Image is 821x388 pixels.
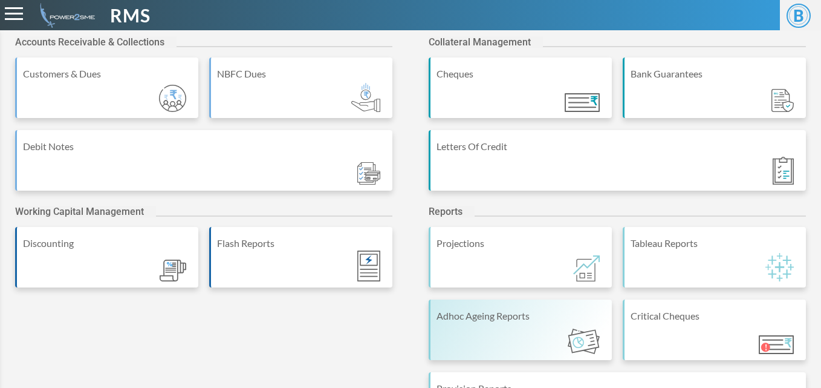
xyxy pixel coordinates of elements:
div: Critical Cheques [631,309,800,323]
div: Flash Reports [217,236,386,251]
div: Debit Notes [23,139,386,154]
div: Tableau Reports [631,236,800,251]
div: Bank Guarantees [631,67,800,81]
h2: Accounts Receivable & Collections [15,36,177,48]
img: Module_ic [160,260,186,282]
h2: Working Capital Management [15,206,156,217]
a: Cheques Module_ic [429,58,612,130]
a: Discounting Module_ic [15,227,198,300]
img: Module_ic [357,251,380,281]
img: Module_ic [573,255,600,281]
div: Projections [436,236,606,251]
img: Module_ic [159,85,186,112]
a: Letters Of Credit Module_ic [429,130,806,203]
a: Customers & Dues Module_ic [15,58,198,130]
a: Adhoc Ageing Reports Module_ic [429,300,612,372]
h2: Reports [429,206,475,217]
span: B [787,4,811,28]
div: Customers & Dues [23,67,192,81]
a: Bank Guarantees Module_ic [623,58,806,130]
div: Discounting [23,236,192,251]
a: Flash Reports Module_ic [209,227,392,300]
img: Module_ic [771,89,794,113]
div: Adhoc Ageing Reports [436,309,606,323]
img: admin [35,3,95,28]
div: NBFC Dues [217,67,386,81]
a: NBFC Dues Module_ic [209,58,392,130]
a: Debit Notes Module_ic [15,130,392,203]
img: Module_ic [773,157,794,185]
img: Module_ic [765,253,794,281]
h2: Collateral Management [429,36,543,48]
img: Module_ic [357,162,380,185]
div: Letters Of Credit [436,139,800,154]
a: Critical Cheques Module_ic [623,300,806,372]
img: Module_ic [568,329,600,354]
img: Module_ic [351,83,380,112]
img: Module_ic [565,93,600,112]
a: Projections Module_ic [429,227,612,300]
span: RMS [110,2,151,29]
div: Cheques [436,67,606,81]
a: Tableau Reports Module_ic [623,227,806,300]
img: Module_ic [759,335,794,354]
